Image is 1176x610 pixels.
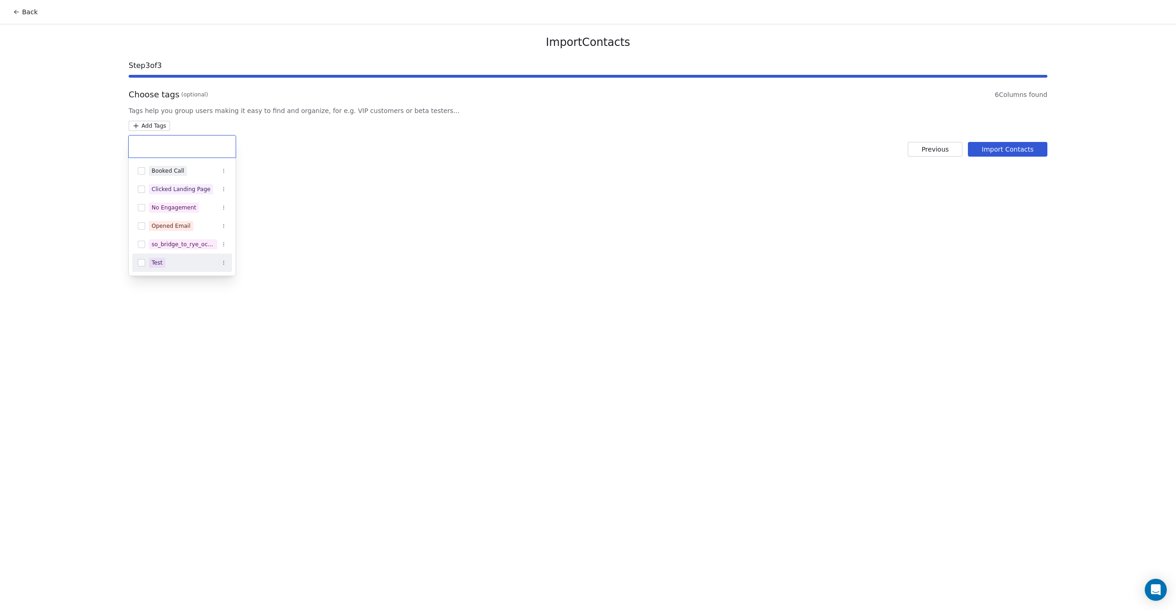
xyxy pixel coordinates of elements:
[152,167,184,175] div: Booked Call
[132,162,232,272] div: Suggestions
[152,185,210,193] div: Clicked Landing Page
[152,259,163,267] div: Test
[152,240,215,249] div: so_bridge_to_rye_oct_2025
[152,222,191,230] div: Opened Email
[152,203,196,212] div: No Engagement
